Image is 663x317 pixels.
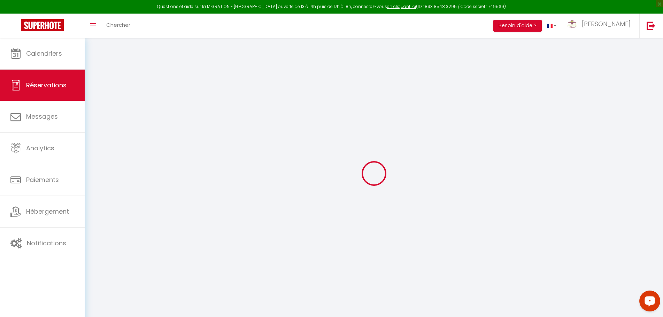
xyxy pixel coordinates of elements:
span: Chercher [106,21,130,29]
img: Super Booking [21,19,64,31]
span: Réservations [26,81,67,89]
iframe: LiveChat chat widget [634,288,663,317]
button: Besoin d'aide ? [493,20,542,32]
span: Hébergement [26,207,69,216]
span: Analytics [26,144,54,152]
a: Chercher [101,14,136,38]
span: [PERSON_NAME] [582,19,631,28]
span: Calendriers [26,49,62,58]
span: Notifications [27,239,66,247]
img: logout [647,21,655,30]
a: ... [PERSON_NAME] [562,14,639,38]
span: Paiements [26,175,59,184]
span: Messages [26,112,58,121]
a: en cliquant ici [387,3,416,9]
img: ... [567,20,577,27]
